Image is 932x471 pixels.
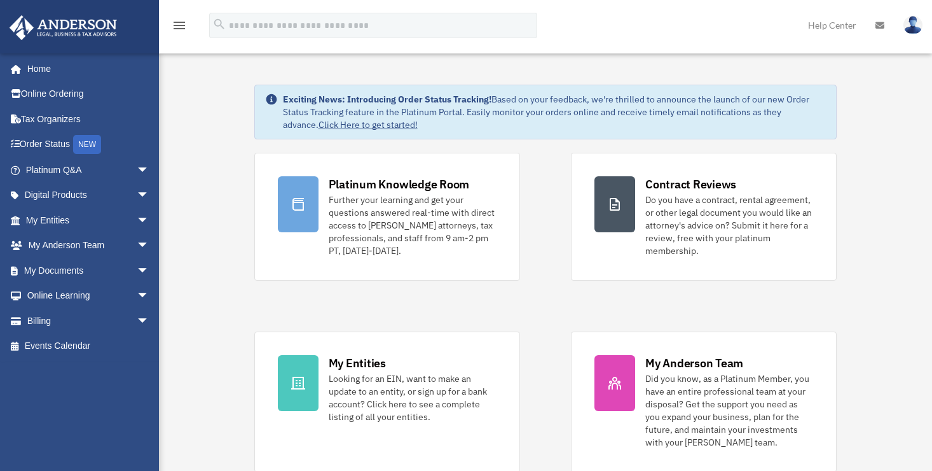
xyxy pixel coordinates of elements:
div: Did you know, as a Platinum Member, you have an entire professional team at your disposal? Get th... [645,372,813,449]
img: Anderson Advisors Platinum Portal [6,15,121,40]
a: My Anderson Teamarrow_drop_down [9,233,168,258]
span: arrow_drop_down [137,308,162,334]
span: arrow_drop_down [137,258,162,284]
a: Events Calendar [9,334,168,359]
a: menu [172,22,187,33]
div: Looking for an EIN, want to make an update to an entity, or sign up for a bank account? Click her... [329,372,497,423]
a: My Entitiesarrow_drop_down [9,207,168,233]
div: Contract Reviews [645,176,736,192]
div: Further your learning and get your questions answered real-time with direct access to [PERSON_NAM... [329,193,497,257]
span: arrow_drop_down [137,283,162,309]
span: arrow_drop_down [137,183,162,209]
div: NEW [73,135,101,154]
strong: Exciting News: Introducing Order Status Tracking! [283,94,491,105]
a: Platinum Q&Aarrow_drop_down [9,157,168,183]
div: Platinum Knowledge Room [329,176,470,192]
a: Online Learningarrow_drop_down [9,283,168,309]
div: Do you have a contract, rental agreement, or other legal document you would like an attorney's ad... [645,193,813,257]
a: Tax Organizers [9,106,168,132]
a: My Documentsarrow_drop_down [9,258,168,283]
img: User Pic [903,16,922,34]
a: Billingarrow_drop_down [9,308,168,334]
div: Based on your feedback, we're thrilled to announce the launch of our new Order Status Tracking fe... [283,93,826,131]
span: arrow_drop_down [137,157,162,183]
a: Home [9,56,162,81]
span: arrow_drop_down [137,233,162,259]
a: Online Ordering [9,81,168,107]
a: Contract Reviews Do you have a contract, rental agreement, or other legal document you would like... [571,153,837,281]
a: Digital Productsarrow_drop_down [9,183,168,208]
a: Click Here to get started! [319,119,418,130]
i: menu [172,18,187,33]
div: My Entities [329,355,386,371]
div: My Anderson Team [645,355,743,371]
a: Order StatusNEW [9,132,168,158]
a: Platinum Knowledge Room Further your learning and get your questions answered real-time with dire... [254,153,520,281]
i: search [212,17,226,31]
span: arrow_drop_down [137,207,162,234]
